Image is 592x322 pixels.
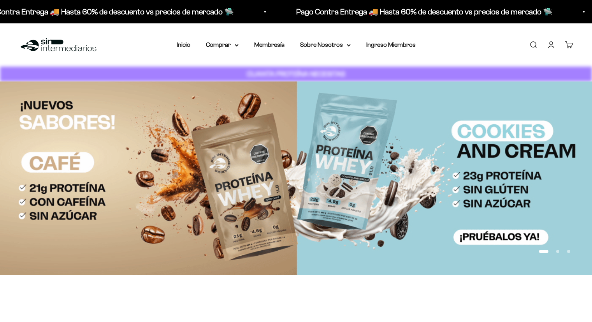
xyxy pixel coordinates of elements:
[366,41,416,48] a: Ingreso Miembros
[296,5,553,18] p: Pago Contra Entrega 🚚 Hasta 60% de descuento vs precios de mercado 🛸
[206,40,239,50] summary: Comprar
[300,40,351,50] summary: Sobre Nosotros
[254,41,285,48] a: Membresía
[177,41,190,48] a: Inicio
[247,70,345,78] strong: CUANTA PROTEÍNA NECESITAS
